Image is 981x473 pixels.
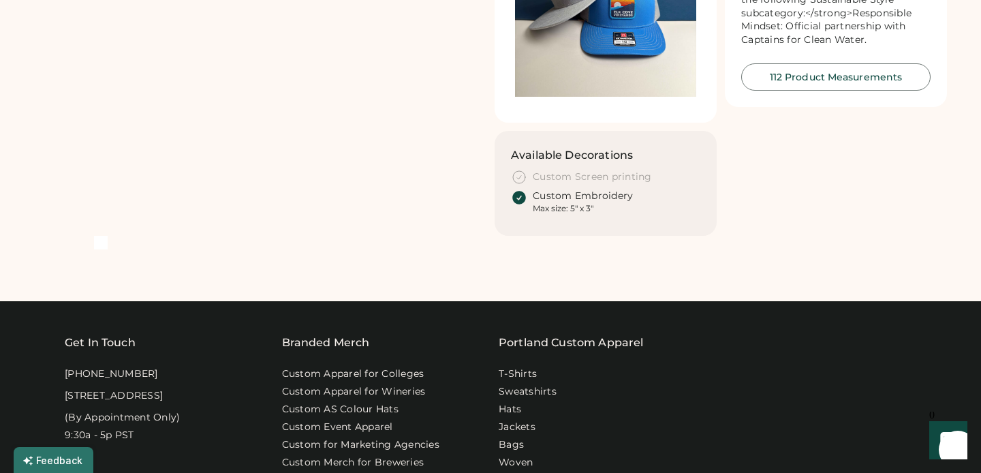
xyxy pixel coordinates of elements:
div: Custom Embroidery [533,189,633,203]
div: Custom Screen printing [533,170,652,184]
a: Custom AS Colour Hats [282,403,399,416]
a: Custom Apparel for Wineries [282,385,426,399]
a: Portland Custom Apparel [499,335,643,351]
iframe: Front Chat [916,412,975,470]
div: Max size: 5" x 3" [533,203,593,214]
div: [PHONE_NUMBER] [65,367,158,381]
a: Custom for Marketing Agencies [282,438,439,452]
button: 112 Product Measurements [741,63,931,91]
a: Custom Event Apparel [282,421,393,434]
div: Get In Touch [65,335,136,351]
div: 9:30a - 5p PST [65,429,134,442]
a: Jackets [499,421,535,434]
a: Custom Apparel for Colleges [282,367,424,381]
a: Bags [499,438,524,452]
div: (By Appointment Only) [65,411,180,425]
h3: Available Decorations [511,147,633,164]
div: [STREET_ADDRESS] [65,389,163,403]
a: Hats [499,403,521,416]
a: Sweatshirts [499,385,557,399]
div: Branded Merch [282,335,370,351]
a: T-Shirts [499,367,537,381]
a: Custom Merch for Breweries [282,456,424,470]
a: Woven [499,456,533,470]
